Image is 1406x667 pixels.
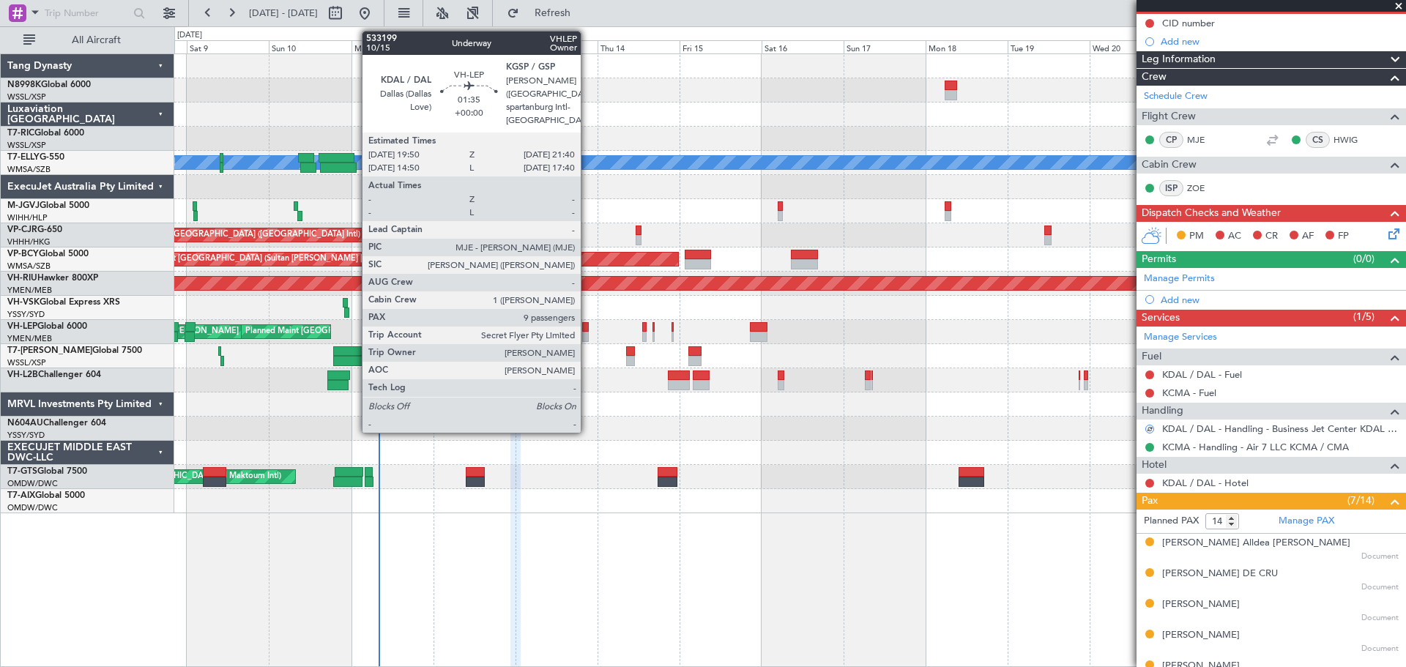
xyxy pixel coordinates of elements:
[1302,229,1314,244] span: AF
[1361,643,1399,655] span: Document
[351,40,434,53] div: Mon 11
[1162,567,1278,581] div: [PERSON_NAME] DE CRU
[430,297,610,318] div: Unplanned Maint Sydney ([PERSON_NAME] Intl)
[1162,628,1240,643] div: [PERSON_NAME]
[1142,403,1183,420] span: Handling
[7,430,45,441] a: YSSY/SYD
[1142,51,1216,68] span: Leg Information
[1162,597,1240,612] div: [PERSON_NAME]
[1161,35,1399,48] div: Add new
[7,357,46,368] a: WSSL/XSP
[177,29,202,42] div: [DATE]
[1189,229,1204,244] span: PM
[7,309,45,320] a: YSSY/SYD
[7,153,64,162] a: T7-ELLYG-550
[7,250,89,258] a: VP-BCYGlobal 5000
[1090,40,1172,53] div: Wed 20
[7,274,98,283] a: VH-RIUHawker 800XP
[7,419,43,428] span: N604AU
[7,502,58,513] a: OMDW/DWC
[844,40,926,53] div: Sun 17
[7,140,46,151] a: WSSL/XSP
[16,29,159,52] button: All Aircraft
[434,40,516,53] div: Tue 12
[7,370,38,379] span: VH-L2B
[1361,581,1399,594] span: Document
[382,345,613,367] div: Planned Maint [GEOGRAPHIC_DATA] ([GEOGRAPHIC_DATA])
[187,40,269,53] div: Sat 9
[1144,330,1217,345] a: Manage Services
[122,248,464,270] div: Planned Maint [GEOGRAPHIC_DATA] (Sultan [PERSON_NAME] [PERSON_NAME] - Subang)
[1361,612,1399,625] span: Document
[7,81,91,89] a: N8998KGlobal 6000
[516,40,598,53] div: Wed 13
[116,224,360,246] div: Planned Maint [GEOGRAPHIC_DATA] ([GEOGRAPHIC_DATA] Intl)
[1187,182,1220,195] a: ZOE
[1162,387,1216,399] a: KCMA - Fuel
[7,201,40,210] span: M-JGVJ
[1187,133,1220,146] a: MJE
[1142,493,1158,510] span: Pax
[1353,309,1375,324] span: (1/5)
[1159,132,1183,148] div: CP
[1008,40,1090,53] div: Tue 19
[7,274,37,283] span: VH-RIU
[7,419,106,428] a: N604AUChallenger 604
[7,129,84,138] a: T7-RICGlobal 6000
[1142,457,1167,474] span: Hotel
[762,40,844,53] div: Sat 16
[7,370,101,379] a: VH-L2BChallenger 604
[7,491,35,500] span: T7-AIX
[1306,132,1330,148] div: CS
[7,261,51,272] a: WMSA/SZB
[7,322,37,331] span: VH-LEP
[245,321,525,343] div: Planned Maint [GEOGRAPHIC_DATA] ([GEOGRAPHIC_DATA] International)
[7,346,142,355] a: T7-[PERSON_NAME]Global 7500
[1162,422,1399,435] a: KDAL / DAL - Handling - Business Jet Center KDAL / DAL
[1347,493,1375,508] span: (7/14)
[7,226,62,234] a: VP-CJRG-650
[598,40,680,53] div: Thu 14
[7,92,46,103] a: WSSL/XSP
[1162,17,1215,29] div: CID number
[7,81,41,89] span: N8998K
[7,236,51,247] a: VHHH/HKG
[249,7,318,20] span: [DATE] - [DATE]
[926,40,1008,53] div: Mon 18
[1142,108,1196,125] span: Flight Crew
[7,298,40,307] span: VH-VSK
[7,226,37,234] span: VP-CJR
[1142,310,1180,327] span: Services
[7,322,87,331] a: VH-LEPGlobal 6000
[1161,294,1399,306] div: Add new
[1361,551,1399,563] span: Document
[7,285,52,296] a: YMEN/MEB
[7,250,39,258] span: VP-BCY
[1334,133,1366,146] a: HWIG
[1353,251,1375,267] span: (0/0)
[1144,514,1199,529] label: Planned PAX
[7,164,51,175] a: WMSA/SZB
[7,491,85,500] a: T7-AIXGlobal 5000
[680,40,762,53] div: Fri 15
[1162,368,1242,381] a: KDAL / DAL - Fuel
[7,298,120,307] a: VH-VSKGlobal Express XRS
[1142,205,1281,222] span: Dispatch Checks and Weather
[1144,89,1208,104] a: Schedule Crew
[7,467,87,476] a: T7-GTSGlobal 7500
[500,1,588,25] button: Refresh
[269,40,351,53] div: Sun 10
[38,35,155,45] span: All Aircraft
[7,478,58,489] a: OMDW/DWC
[7,201,89,210] a: M-JGVJGlobal 5000
[1338,229,1349,244] span: FP
[7,212,48,223] a: WIHH/HLP
[45,2,129,24] input: Trip Number
[1162,477,1249,489] a: KDAL / DAL - Hotel
[7,467,37,476] span: T7-GTS
[1265,229,1278,244] span: CR
[1162,536,1350,551] div: [PERSON_NAME] Alldea [PERSON_NAME]
[1162,441,1349,453] a: KCMA - Handling - Air 7 LLC KCMA / CMA
[7,333,52,344] a: YMEN/MEB
[7,153,40,162] span: T7-ELLY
